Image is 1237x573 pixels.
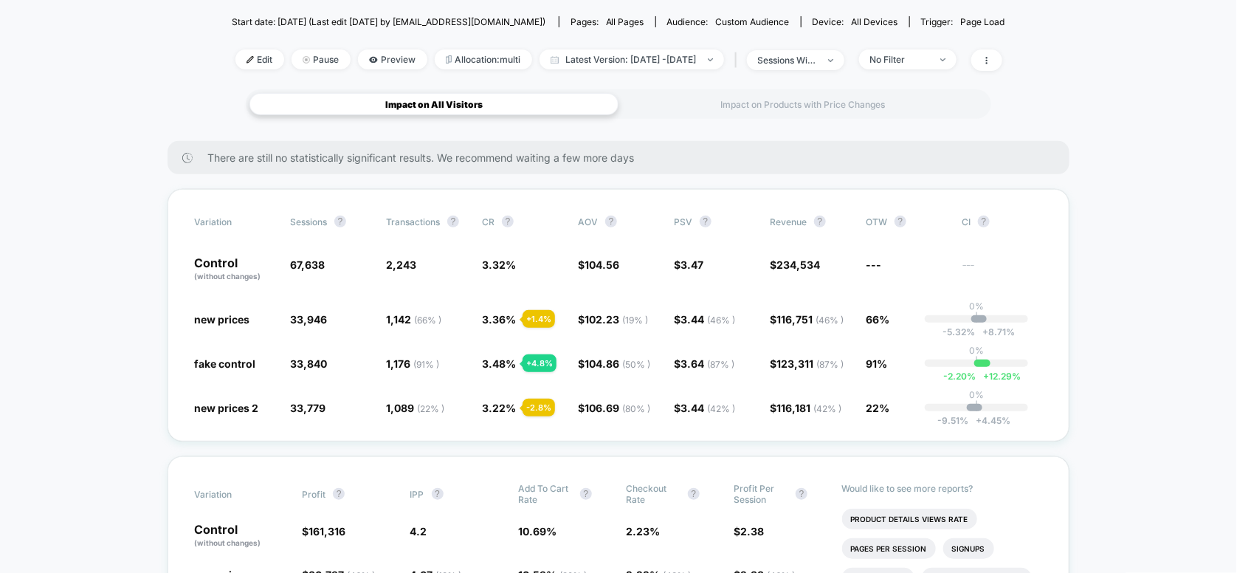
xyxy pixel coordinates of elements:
[194,483,275,505] span: Variation
[417,403,444,414] span: ( 22 % )
[866,357,887,370] span: 91%
[334,216,346,227] button: ?
[585,313,648,326] span: 102.23
[585,357,650,370] span: 104.86
[962,261,1043,282] span: ---
[828,59,833,62] img: end
[302,525,345,538] span: $
[235,49,284,69] span: Edit
[410,489,424,500] span: IPP
[674,216,692,227] span: PSV
[962,216,1043,227] span: CI
[626,483,680,505] span: Checkout Rate
[626,525,660,538] span: 2.23 %
[414,315,441,326] span: ( 66 % )
[674,357,734,370] span: $
[983,371,989,382] span: +
[194,313,249,326] span: new prices
[194,357,255,370] span: fake control
[770,216,807,227] span: Revenue
[482,258,516,271] span: 3.32 %
[518,483,573,505] span: Add To Cart Rate
[978,216,990,227] button: ?
[482,313,516,326] span: 3.36 %
[606,16,644,27] span: all pages
[975,326,1015,337] span: 8.71 %
[707,315,735,326] span: ( 46 % )
[386,357,439,370] span: 1,176
[969,415,1011,426] span: 4.45 %
[842,483,1044,494] p: Would like to see more reports?
[975,312,978,323] p: |
[852,16,898,27] span: all devices
[523,310,555,328] div: + 1.4 %
[482,402,516,414] span: 3.22 %
[302,489,325,500] span: Profit
[622,403,650,414] span: ( 80 % )
[961,16,1005,27] span: Page Load
[940,58,945,61] img: end
[247,56,254,64] img: edit
[680,258,703,271] span: 3.47
[580,488,592,500] button: ?
[585,402,650,414] span: 106.69
[866,402,889,414] span: 22%
[716,16,790,27] span: Custom Audience
[446,55,452,64] img: rebalance
[578,402,650,414] span: $
[680,402,735,414] span: 3.44
[776,357,844,370] span: 123,311
[707,403,735,414] span: ( 42 % )
[816,315,844,326] span: ( 46 % )
[734,525,764,538] span: $
[770,313,844,326] span: $
[551,56,559,64] img: calendar
[303,56,310,64] img: end
[976,415,982,426] span: +
[770,258,820,271] span: $
[290,402,325,414] span: 33,779
[801,16,909,27] span: Device:
[796,488,807,500] button: ?
[866,258,881,271] span: ---
[976,371,1021,382] span: 12.29 %
[758,55,817,66] div: sessions with impression
[482,357,516,370] span: 3.48 %
[290,258,325,271] span: 67,638
[290,216,327,227] span: Sessions
[680,313,735,326] span: 3.44
[707,359,734,370] span: ( 87 % )
[734,483,788,505] span: Profit Per Session
[585,258,619,271] span: 104.56
[502,216,514,227] button: ?
[309,525,345,538] span: 161,316
[776,402,841,414] span: 116,181
[814,216,826,227] button: ?
[358,49,427,69] span: Preview
[249,93,618,115] div: Impact on All Visitors
[194,216,275,227] span: Variation
[770,402,841,414] span: $
[413,359,439,370] span: ( 91 % )
[194,272,261,281] span: (without changes)
[578,313,648,326] span: $
[731,49,747,71] span: |
[571,16,644,27] div: Pages:
[700,216,711,227] button: ?
[688,488,700,500] button: ?
[969,345,984,356] p: 0%
[943,371,976,382] span: -2.20 %
[605,216,617,227] button: ?
[842,538,936,559] li: Pages Per Session
[194,538,261,547] span: (without changes)
[578,357,650,370] span: $
[232,16,545,27] span: Start date: [DATE] (Last edit [DATE] by [EMAIL_ADDRESS][DOMAIN_NAME])
[969,301,984,312] p: 0%
[866,313,889,326] span: 66%
[523,354,557,372] div: + 4.8 %
[842,509,977,529] li: Product Details Views Rate
[386,313,441,326] span: 1,142
[386,216,440,227] span: Transactions
[975,356,978,367] p: |
[482,216,495,227] span: CR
